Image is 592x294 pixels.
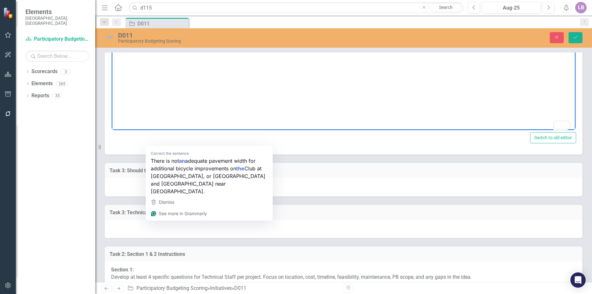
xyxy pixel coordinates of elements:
a: Participatory Budgeting Scoring [25,36,89,43]
div: 35 [52,93,63,99]
div: Open Intercom Messenger [570,272,586,288]
p: Develop at least 4 specific questions for Technical Staff per project. Focus on location, cost, t... [111,266,576,282]
img: ClearPoint Strategy [3,7,14,18]
strong: Section 1: [111,267,134,273]
a: Initiatives [210,285,232,291]
div: D011 [234,285,246,291]
span: Elements [25,8,89,16]
input: Search ClearPoint... [129,2,463,13]
h3: Task 3: Should this project move forward with development? [110,168,578,174]
a: Participatory Budgeting Scoring [136,285,208,291]
a: Elements [31,80,53,87]
div: » » [127,285,339,292]
div: D011 [118,32,372,39]
div: 3 [61,69,71,74]
a: Search [430,3,462,12]
small: [GEOGRAPHIC_DATA], [GEOGRAPHIC_DATA] [25,16,89,26]
div: 265 [56,81,68,86]
div: Participatory Budgeting Scoring [118,39,372,44]
h3: Task 3: Technical Review Notes and Recommendation [110,210,578,215]
a: Reports [31,92,49,99]
div: D011 [137,20,187,28]
iframe: Rich Text Area [112,19,575,130]
div: Aug-25 [484,4,539,12]
img: Not Defined [105,32,115,42]
button: Aug-25 [482,2,541,13]
h3: Task 2: Section 1 & 2 Instructions [110,251,578,257]
button: LB [575,2,587,13]
input: Search Below... [25,51,89,62]
a: Scorecards [31,68,57,75]
button: Switch to old editor [530,132,576,143]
